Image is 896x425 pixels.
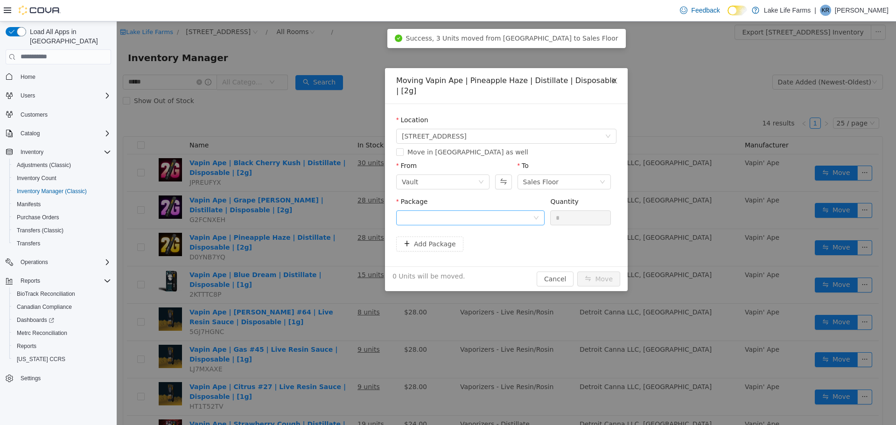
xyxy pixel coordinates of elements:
a: Dashboards [13,314,58,326]
a: Adjustments (Classic) [13,160,75,171]
div: Moving Vapin Ape | Pineapple Haze | Distillate | Disposable | [2g] [280,54,500,75]
button: Reports [2,274,115,287]
button: Catalog [17,128,43,139]
label: Package [280,176,311,184]
span: Transfers (Classic) [17,227,63,234]
label: Location [280,95,312,102]
a: Purchase Orders [13,212,63,223]
button: Reports [9,340,115,353]
button: Purchase Orders [9,211,115,224]
span: Inventory [17,146,111,158]
div: Sales Floor [406,153,442,167]
a: Transfers (Classic) [13,225,67,236]
label: From [280,140,300,148]
button: Catalog [2,127,115,140]
button: Settings [2,371,115,385]
span: Inventory Count [17,174,56,182]
a: Metrc Reconciliation [13,327,71,339]
i: icon: close [494,56,502,63]
label: Quantity [434,176,462,184]
button: BioTrack Reconciliation [9,287,115,300]
button: Users [17,90,39,101]
a: Settings [17,373,44,384]
a: Customers [17,109,51,120]
button: Transfers (Classic) [9,224,115,237]
a: Manifests [13,199,44,210]
span: Reports [17,275,111,286]
img: Cova [19,6,61,15]
button: Close [485,47,511,73]
span: Inventory Count [13,173,111,184]
button: Operations [17,257,52,268]
span: 4116 17 Mile Road [285,108,350,122]
span: Move in [GEOGRAPHIC_DATA] as well [287,127,415,134]
span: Inventory [21,148,43,156]
i: icon: down [362,158,367,164]
div: Kate Rossow [820,5,831,16]
button: Customers [2,108,115,121]
button: Home [2,70,115,84]
span: [US_STATE] CCRS [17,355,65,363]
p: Lake Life Farms [764,5,811,16]
span: Purchase Orders [17,214,59,221]
button: Transfers [9,237,115,250]
div: Vault [285,153,301,167]
span: 0 Units will be moved. [276,250,349,260]
span: Adjustments (Classic) [13,160,111,171]
span: Transfers [13,238,111,249]
a: Canadian Compliance [13,301,76,313]
i: icon: down [417,194,422,200]
span: Load All Apps in [GEOGRAPHIC_DATA] [26,27,111,46]
button: Operations [2,256,115,269]
button: Inventory [2,146,115,159]
a: Home [17,71,39,83]
span: Success, 3 Units moved from [GEOGRAPHIC_DATA] to Sales Floor [289,13,502,21]
p: [PERSON_NAME] [835,5,889,16]
span: BioTrack Reconciliation [17,290,75,298]
span: Operations [17,257,111,268]
button: Canadian Compliance [9,300,115,314]
button: Manifests [9,198,115,211]
a: Transfers [13,238,44,249]
span: Reports [17,342,36,350]
button: Adjustments (Classic) [9,159,115,172]
span: Manifests [17,201,41,208]
i: icon: down [483,158,489,164]
span: KR [822,5,830,16]
span: Dashboards [13,314,111,326]
button: Reports [17,275,44,286]
button: Metrc Reconciliation [9,327,115,340]
span: Customers [17,109,111,120]
span: Reports [13,341,111,352]
span: Transfers [17,240,40,247]
span: Dashboards [17,316,54,324]
button: Inventory [17,146,47,158]
span: Washington CCRS [13,354,111,365]
a: Reports [13,341,40,352]
button: Cancel [420,250,457,265]
a: Feedback [676,1,723,20]
span: Feedback [691,6,720,15]
span: Home [17,71,111,83]
p: | [814,5,816,16]
a: BioTrack Reconciliation [13,288,79,300]
span: Dark Mode [728,15,728,16]
input: Dark Mode [728,6,747,15]
span: Home [21,73,35,81]
button: Inventory Count [9,172,115,185]
span: Inventory Manager (Classic) [17,188,87,195]
span: Canadian Compliance [17,303,72,311]
span: Metrc Reconciliation [17,329,67,337]
span: Users [17,90,111,101]
span: Operations [21,258,48,266]
a: Inventory Count [13,173,60,184]
i: icon: check-circle [278,13,286,21]
span: Catalog [17,128,111,139]
button: Users [2,89,115,102]
button: Inventory Manager (Classic) [9,185,115,198]
span: Transfers (Classic) [13,225,111,236]
button: icon: plusAdd Package [280,215,347,230]
nav: Complex example [6,66,111,410]
span: Manifests [13,199,111,210]
label: To [401,140,412,148]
